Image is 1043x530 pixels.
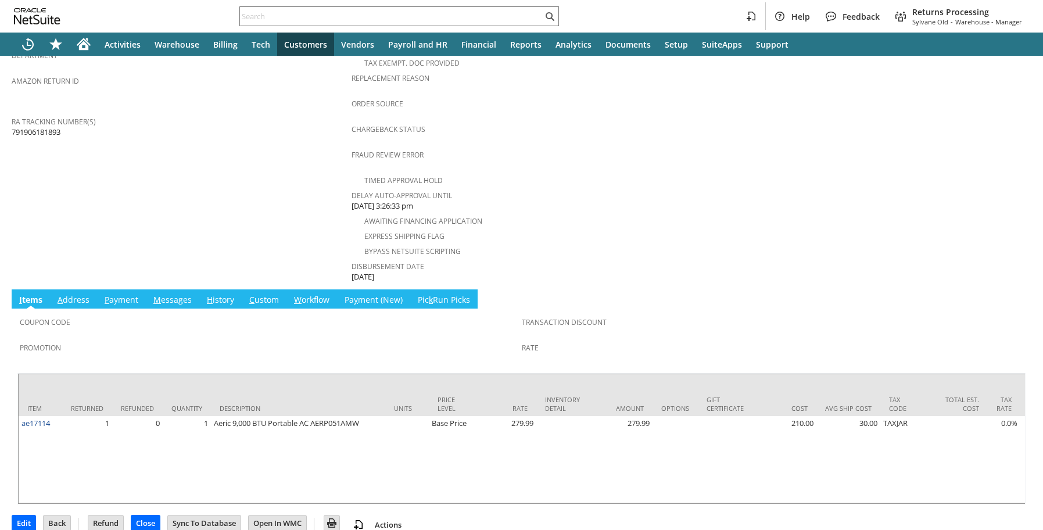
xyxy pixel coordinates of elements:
[364,231,445,241] a: Express Shipping Flag
[510,39,542,50] span: Reports
[12,76,79,86] a: Amazon Return ID
[503,33,549,56] a: Reports
[352,191,452,200] a: Delay Auto-Approval Until
[543,9,557,23] svg: Search
[58,294,63,305] span: A
[294,294,302,305] span: W
[665,39,688,50] span: Setup
[112,416,163,503] td: 0
[71,404,103,413] div: Returned
[352,262,424,271] a: Disbursement Date
[153,294,161,305] span: M
[661,404,689,413] div: Options
[555,39,592,50] span: Analytics
[933,395,979,413] div: Total Est. Cost
[481,404,528,413] div: Rate
[549,33,598,56] a: Analytics
[791,11,810,22] span: Help
[756,39,788,50] span: Support
[121,404,154,413] div: Refunded
[12,51,58,60] a: Department
[16,294,45,307] a: Items
[364,176,443,185] a: Timed Approval Hold
[761,404,808,413] div: Cost
[658,33,695,56] a: Setup
[21,37,35,51] svg: Recent Records
[752,416,816,503] td: 210.00
[341,39,374,50] span: Vendors
[707,395,744,413] div: Gift Certificate
[352,99,403,109] a: Order Source
[352,150,424,160] a: Fraud Review Error
[988,416,1020,503] td: 0.0%
[951,17,953,26] span: -
[150,294,195,307] a: Messages
[472,416,536,503] td: 279.99
[438,395,464,413] div: Price Level
[20,343,61,353] a: Promotion
[912,6,1022,17] span: Returns Processing
[206,33,245,56] a: Billing
[70,33,98,56] a: Home
[354,294,358,305] span: y
[171,404,202,413] div: Quantity
[27,404,53,413] div: Item
[220,404,377,413] div: Description
[14,33,42,56] a: Recent Records
[105,294,109,305] span: P
[207,294,213,305] span: H
[204,294,237,307] a: History
[163,416,211,503] td: 1
[284,39,327,50] span: Customers
[245,33,277,56] a: Tech
[415,294,473,307] a: PickRun Picks
[102,294,141,307] a: Payment
[42,33,70,56] div: Shortcuts
[522,317,607,327] a: Transaction Discount
[352,200,413,212] span: [DATE] 3:26:33 pm
[277,33,334,56] a: Customers
[825,404,872,413] div: Avg Ship Cost
[249,294,255,305] span: C
[749,33,795,56] a: Support
[12,117,96,127] a: RA Tracking Number(s)
[702,39,742,50] span: SuiteApps
[816,416,880,503] td: 30.00
[370,520,406,530] a: Actions
[381,33,454,56] a: Payroll and HR
[997,395,1012,413] div: Tax Rate
[352,73,429,83] a: Replacement reason
[98,33,148,56] a: Activities
[12,127,60,138] span: 791906181893
[49,37,63,51] svg: Shortcuts
[14,8,60,24] svg: logo
[211,416,385,503] td: Aeric 9,000 BTU Portable AC AERP051AMW
[843,11,880,22] span: Feedback
[461,39,496,50] span: Financial
[454,33,503,56] a: Financial
[155,39,199,50] span: Warehouse
[388,39,447,50] span: Payroll and HR
[955,17,1022,26] span: Warehouse - Manager
[252,39,270,50] span: Tech
[589,416,653,503] td: 279.99
[522,343,539,353] a: Rate
[21,418,50,428] a: ae17114
[105,39,141,50] span: Activities
[291,294,332,307] a: Workflow
[597,404,644,413] div: Amount
[148,33,206,56] a: Warehouse
[334,33,381,56] a: Vendors
[342,294,406,307] a: Payment (New)
[605,39,651,50] span: Documents
[325,516,339,530] img: Print
[213,39,238,50] span: Billing
[880,416,924,503] td: TAXJAR
[240,9,543,23] input: Search
[77,37,91,51] svg: Home
[394,404,420,413] div: Units
[545,395,580,413] div: Inventory Detail
[352,271,374,282] span: [DATE]
[352,124,425,134] a: Chargeback Status
[429,416,472,503] td: Base Price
